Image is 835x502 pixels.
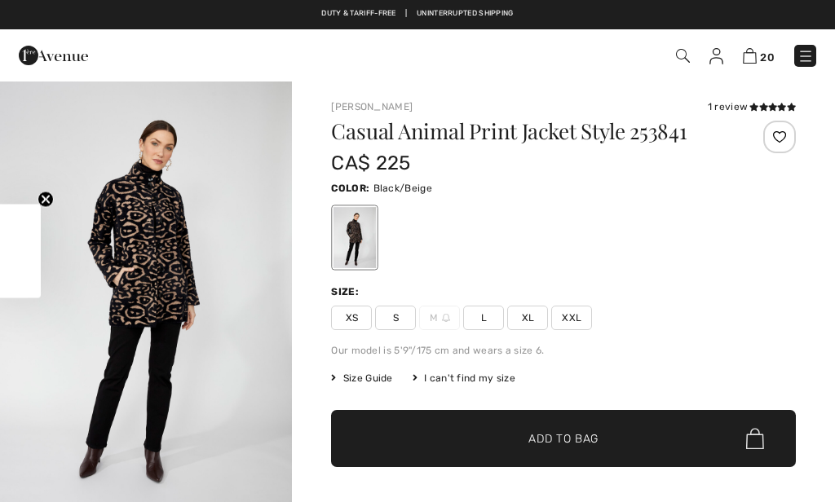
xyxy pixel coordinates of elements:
[375,306,416,330] span: S
[331,410,796,467] button: Add to Bag
[413,371,515,385] div: I can't find my size
[334,207,376,268] div: Black/Beige
[331,121,718,142] h1: Casual Animal Print Jacket Style 253841
[38,192,54,208] button: Close teaser
[373,183,432,194] span: Black/Beige
[331,152,410,174] span: CA$ 225
[746,428,764,449] img: Bag.svg
[331,371,392,385] span: Size Guide
[708,99,796,114] div: 1 review
[331,306,372,330] span: XS
[19,46,88,62] a: 1ère Avenue
[709,48,723,64] img: My Info
[551,306,592,330] span: XXL
[331,343,796,358] div: Our model is 5'9"/175 cm and wears a size 6.
[743,48,757,64] img: Shopping Bag
[528,430,599,447] span: Add to Bag
[419,306,460,330] span: M
[743,46,775,65] a: 20
[442,314,450,322] img: ring-m.svg
[331,284,362,299] div: Size:
[463,306,504,330] span: L
[797,48,814,64] img: Menu
[676,49,690,63] img: Search
[331,101,413,112] a: [PERSON_NAME]
[331,183,369,194] span: Color:
[19,39,88,72] img: 1ère Avenue
[760,51,775,64] span: 20
[507,306,548,330] span: XL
